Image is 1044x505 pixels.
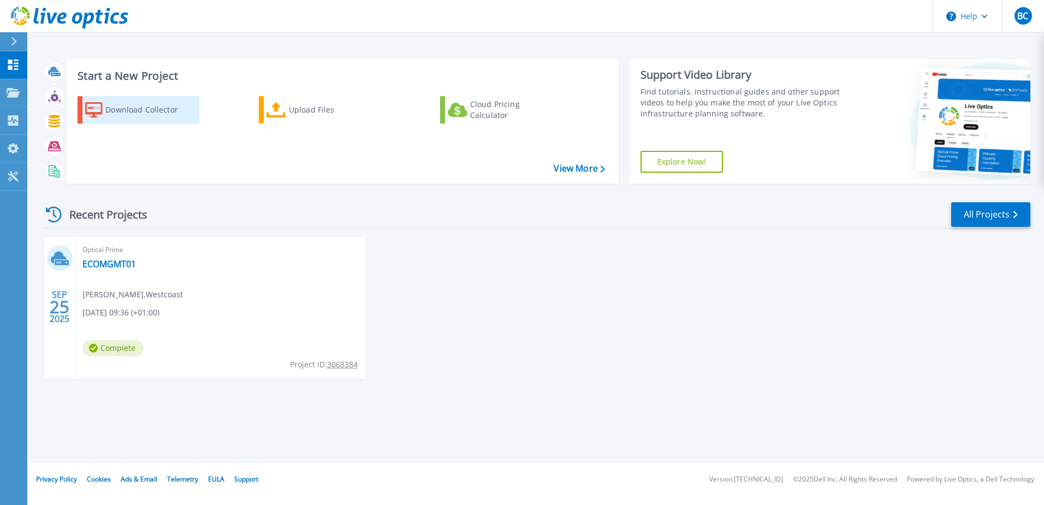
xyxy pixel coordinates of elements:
a: Telemetry [167,474,198,484]
span: 25 [50,302,69,312]
a: Privacy Policy [36,474,77,484]
a: ECOMGMT01 [82,259,136,269]
a: All Projects [951,202,1030,227]
a: Ads & Email [121,474,157,484]
div: Recent Projects [42,201,162,228]
div: SEP 2025 [49,287,70,327]
li: Powered by Live Optics, a Dell Technology [907,476,1034,483]
div: Download Collector [105,99,193,121]
div: Find tutorials, instructional guides and other support videos to help you make the most of your L... [640,86,845,119]
a: Upload Files [259,96,381,124]
span: [DATE] 09:36 (+01:00) [82,307,159,319]
li: Version: [TECHNICAL_ID] [709,476,783,483]
li: © 2025 Dell Inc. All Rights Reserved [793,476,897,483]
a: Explore Now! [640,151,723,173]
h3: Start a New Project [78,70,604,82]
a: Download Collector [78,96,199,124]
div: Cloud Pricing Calculator [470,99,557,121]
span: Complete [82,340,144,356]
span: Optical Prime [82,244,359,256]
span: Project ID: [290,359,358,371]
span: BC [1017,11,1028,20]
span: [PERSON_NAME] , Westcoast [82,289,183,301]
tcxspan: Call 3068384 via 3CX [327,359,358,369]
a: Cloud Pricing Calculator [440,96,562,124]
div: Upload Files [289,99,376,121]
a: Support [234,474,258,484]
a: Cookies [87,474,111,484]
div: Support Video Library [640,68,845,82]
a: EULA [208,474,224,484]
a: View More [554,163,604,174]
